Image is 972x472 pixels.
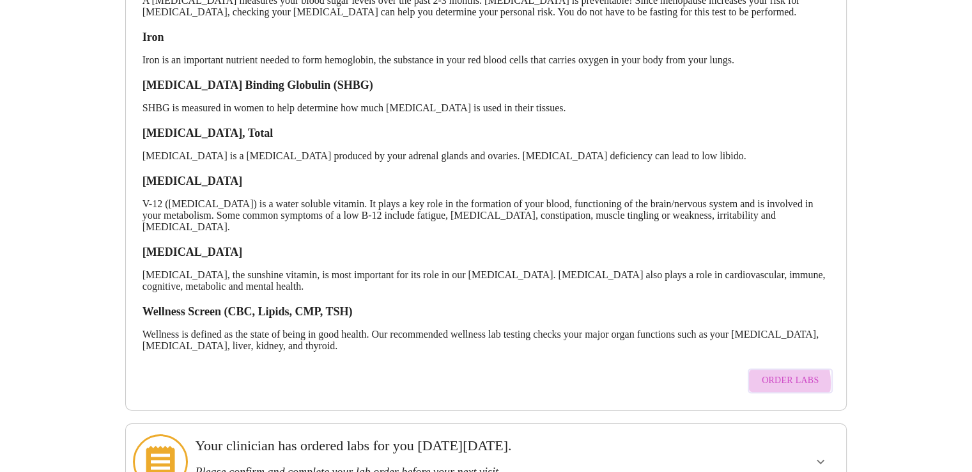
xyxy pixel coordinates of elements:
p: SHBG is measured in women to help determine how much [MEDICAL_DATA] is used in their tissues. [143,102,830,114]
p: [MEDICAL_DATA], the sunshine vitamin, is most important for its role in our [MEDICAL_DATA]. [MEDI... [143,269,830,292]
h3: [MEDICAL_DATA], Total [143,127,830,140]
p: V-12 ([MEDICAL_DATA]) is a water soluble vitamin. It plays a key role in the formation of your bl... [143,198,830,233]
p: Iron is an important nutrient needed to form hemoglobin, the substance in your red blood cells th... [143,54,830,66]
h3: Wellness Screen (CBC, Lipids, CMP, TSH) [143,305,830,319]
p: Wellness is defined as the state of being in good health. Our recommended wellness lab testing ch... [143,329,830,352]
h3: [MEDICAL_DATA] [143,246,830,259]
span: Order Labs [762,373,819,389]
h3: Iron [143,31,830,44]
h3: [MEDICAL_DATA] [143,175,830,188]
p: [MEDICAL_DATA] is a [MEDICAL_DATA] produced by your adrenal glands and ovaries. [MEDICAL_DATA] de... [143,150,830,162]
h3: Your clinician has ordered labs for you [DATE][DATE]. [195,437,707,454]
h3: [MEDICAL_DATA] Binding Globulin (SHBG) [143,79,830,92]
a: Order Labs [744,362,836,400]
button: Order Labs [748,368,833,393]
